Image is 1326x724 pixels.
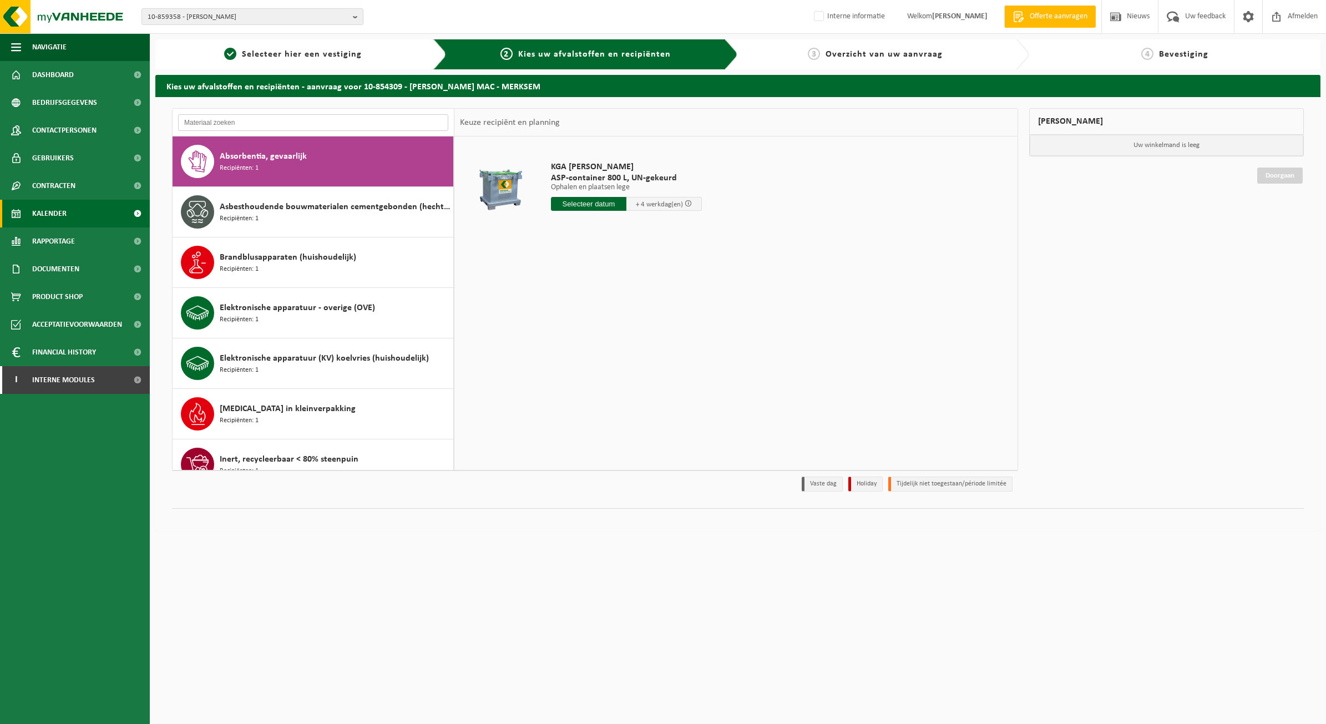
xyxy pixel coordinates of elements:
span: + 4 werkdag(en) [636,201,683,208]
span: Recipiënten: 1 [220,416,259,426]
button: Elektronische apparatuur (KV) koelvries (huishoudelijk) Recipiënten: 1 [173,338,454,389]
span: 3 [808,48,820,60]
span: Financial History [32,338,96,366]
span: Offerte aanvragen [1027,11,1090,22]
button: Elektronische apparatuur - overige (OVE) Recipiënten: 1 [173,288,454,338]
span: Elektronische apparatuur - overige (OVE) [220,301,375,315]
span: Gebruikers [32,144,74,172]
div: [PERSON_NAME] [1029,108,1304,135]
h2: Kies uw afvalstoffen en recipiënten - aanvraag voor 10-854309 - [PERSON_NAME] MAC - MERKSEM [155,75,1320,97]
span: Recipiënten: 1 [220,214,259,224]
span: Recipiënten: 1 [220,163,259,174]
span: 2 [500,48,513,60]
span: Contactpersonen [32,117,97,144]
span: Overzicht van uw aanvraag [826,50,943,59]
span: [MEDICAL_DATA] in kleinverpakking [220,402,356,416]
span: Rapportage [32,227,75,255]
span: Inert, recycleerbaar < 80% steenpuin [220,453,358,466]
span: Recipiënten: 1 [220,466,259,477]
input: Materiaal zoeken [178,114,448,131]
button: 10-859358 - [PERSON_NAME] [141,8,363,25]
p: Ophalen en plaatsen lege [551,184,702,191]
span: I [11,366,21,394]
button: Absorbentia, gevaarlijk Recipiënten: 1 [173,136,454,187]
button: Asbesthoudende bouwmaterialen cementgebonden (hechtgebonden) Recipiënten: 1 [173,187,454,237]
span: Dashboard [32,61,74,89]
span: Bedrijfsgegevens [32,89,97,117]
li: Vaste dag [802,477,843,492]
span: Absorbentia, gevaarlijk [220,150,307,163]
span: Recipiënten: 1 [220,315,259,325]
span: Interne modules [32,366,95,394]
span: Contracten [32,172,75,200]
span: Recipiënten: 1 [220,264,259,275]
span: 4 [1141,48,1153,60]
span: Recipiënten: 1 [220,365,259,376]
label: Interne informatie [812,8,885,25]
span: Kalender [32,200,67,227]
a: Doorgaan [1257,168,1303,184]
span: Acceptatievoorwaarden [32,311,122,338]
span: Selecteer hier een vestiging [242,50,362,59]
span: Asbesthoudende bouwmaterialen cementgebonden (hechtgebonden) [220,200,451,214]
button: [MEDICAL_DATA] in kleinverpakking Recipiënten: 1 [173,389,454,439]
strong: [PERSON_NAME] [932,12,988,21]
li: Holiday [848,477,883,492]
div: Keuze recipiënt en planning [454,109,565,136]
span: Documenten [32,255,79,283]
span: Bevestiging [1159,50,1208,59]
li: Tijdelijk niet toegestaan/période limitée [888,477,1013,492]
span: Kies uw afvalstoffen en recipiënten [518,50,671,59]
span: ASP-container 800 L, UN-gekeurd [551,173,702,184]
span: Brandblusapparaten (huishoudelijk) [220,251,356,264]
p: Uw winkelmand is leeg [1030,135,1303,156]
span: Product Shop [32,283,83,311]
a: 1Selecteer hier een vestiging [161,48,424,61]
button: Inert, recycleerbaar < 80% steenpuin Recipiënten: 1 [173,439,454,490]
span: Navigatie [32,33,67,61]
span: KGA [PERSON_NAME] [551,161,702,173]
a: Offerte aanvragen [1004,6,1096,28]
span: Elektronische apparatuur (KV) koelvries (huishoudelijk) [220,352,429,365]
input: Selecteer datum [551,197,626,211]
span: 1 [224,48,236,60]
span: 10-859358 - [PERSON_NAME] [148,9,348,26]
button: Brandblusapparaten (huishoudelijk) Recipiënten: 1 [173,237,454,288]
